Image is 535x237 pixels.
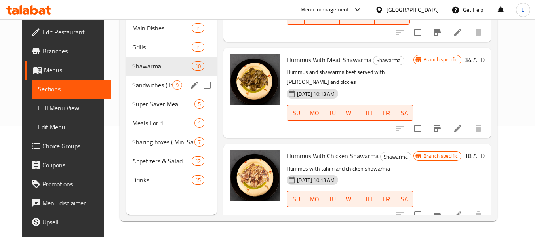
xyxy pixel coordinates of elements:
[360,11,371,22] span: TH
[126,152,217,171] div: Appetizers & Salad12
[132,175,192,185] span: Drinks
[42,46,105,56] span: Branches
[195,138,204,146] span: 7
[362,107,374,119] span: TH
[377,191,396,207] button: FR
[42,141,105,151] span: Choice Groups
[287,54,371,66] span: Hummus With Meat Shawarma
[287,67,413,87] p: Hummus and shawarma beef served with [PERSON_NAME] and pickles
[428,23,447,42] button: Branch-specific-item
[230,150,280,201] img: Hummus With Chicken Shawarma
[359,191,377,207] button: TH
[326,193,338,205] span: TU
[132,80,172,90] span: Sandwiches ( In Iraqi Sammoun)
[386,6,439,14] div: [GEOGRAPHIC_DATA]
[294,176,338,184] span: [DATE] 10:13 AM
[126,76,217,95] div: Sandwiches ( In Iraqi Sammoun)9edit
[287,191,305,207] button: SU
[42,160,105,170] span: Coupons
[126,19,217,38] div: Main Dishes11
[42,179,105,189] span: Promotions
[192,157,204,165] span: 12
[132,137,194,147] span: Sharing boxes ( Mini Sandwiches )
[469,23,488,42] button: delete
[25,155,111,174] a: Coupons
[409,207,426,223] span: Select to update
[301,5,349,15] div: Menu-management
[25,193,111,212] a: Menu disclaimer
[188,79,200,91] button: edit
[287,150,379,162] span: Hummus With Chicken Shawarma
[230,54,280,105] img: Hummus With Meat Shawarma
[453,28,463,37] a: Edit menu item
[173,82,182,89] span: 9
[25,212,111,231] a: Upsell
[126,171,217,190] div: Drinks15
[469,205,488,224] button: delete
[420,56,461,63] span: Branch specific
[341,191,360,207] button: WE
[522,6,524,14] span: L
[381,152,411,161] span: Shawarma
[25,174,111,193] a: Promotions
[42,27,105,37] span: Edit Restaurant
[305,105,324,121] button: MO
[132,61,192,71] span: Shawarma
[192,23,204,33] div: items
[308,11,319,22] span: MO
[323,105,341,121] button: TU
[326,107,338,119] span: TU
[395,191,413,207] button: SA
[359,105,377,121] button: TH
[465,54,485,65] h6: 34 AED
[38,103,105,113] span: Full Menu View
[378,11,389,22] span: FR
[132,156,192,166] div: Appetizers & Salad
[381,193,392,205] span: FR
[132,118,194,128] span: Meals For 1
[195,119,204,127] span: 1
[38,84,105,94] span: Sections
[192,44,204,51] span: 11
[25,137,111,155] a: Choice Groups
[126,57,217,76] div: Shawarma10
[126,95,217,114] div: Super Saver Meal5
[172,80,182,90] div: items
[305,191,324,207] button: MO
[345,107,356,119] span: WE
[132,99,194,109] span: Super Saver Meal
[126,133,217,152] div: Sharing boxes ( Mini Sandwiches )7
[194,137,204,147] div: items
[192,61,204,71] div: items
[465,150,485,161] h6: 18 AED
[396,11,407,22] span: SA
[409,120,426,137] span: Select to update
[428,205,447,224] button: Branch-specific-item
[409,24,426,41] span: Select to update
[194,118,204,128] div: items
[453,124,463,133] a: Edit menu item
[44,65,105,75] span: Menus
[192,63,204,70] span: 10
[126,15,217,193] nav: Menu sections
[42,217,105,227] span: Upsell
[294,90,338,98] span: [DATE] 10:13 AM
[345,193,356,205] span: WE
[132,42,192,52] span: Grills
[290,11,301,22] span: SU
[395,105,413,121] button: SA
[287,105,305,121] button: SU
[377,105,396,121] button: FR
[32,80,111,99] a: Sections
[326,11,337,22] span: TU
[32,99,111,118] a: Full Menu View
[195,100,204,108] span: 5
[126,38,217,57] div: Grills11
[373,56,404,65] span: Shawarma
